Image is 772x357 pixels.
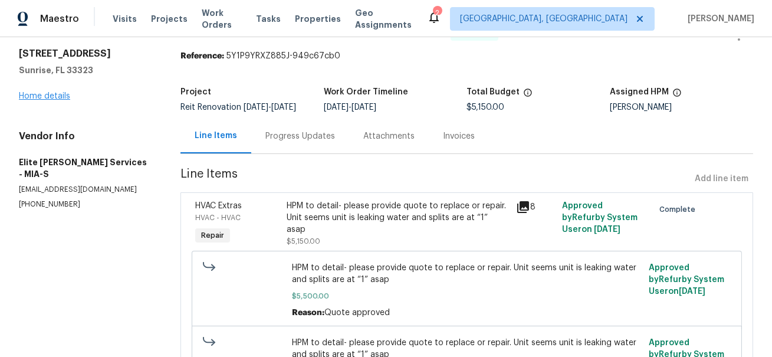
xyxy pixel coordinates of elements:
span: $5,150.00 [287,238,320,245]
div: Progress Updates [265,130,335,142]
span: Approved by Refurby System User on [649,264,724,296]
span: [DATE] [271,103,296,112]
span: [DATE] [324,103,349,112]
div: [PERSON_NAME] [610,103,753,112]
p: [EMAIL_ADDRESS][DOMAIN_NAME] [19,185,152,195]
span: Line Items [180,168,690,190]
div: 5Y1P9YRXZ885J-949c67cb0 [180,50,753,62]
span: Repair [196,230,229,241]
span: HPM to detail- please provide quote to replace or repair. Unit seems unit is leaking water and sp... [292,262,642,286]
span: Visits [113,13,137,25]
span: HVAC - HVAC [195,214,241,221]
span: [DATE] [351,103,376,112]
h4: Vendor Info [19,130,152,142]
span: HVAC Extras [195,202,242,210]
span: Complete [659,204,700,215]
h2: [STREET_ADDRESS] [19,48,152,60]
h5: Project [180,88,211,96]
span: Quote approved [324,309,390,317]
span: Maestro [40,13,79,25]
span: Approved by Refurby System User on [562,202,638,234]
h5: Sunrise, FL 33323 [19,64,152,76]
a: Home details [19,92,70,100]
div: Line Items [195,130,237,142]
span: Work Orders [202,7,242,31]
h5: Total Budget [467,88,520,96]
span: [PERSON_NAME] [683,13,754,25]
span: The hpm assigned to this work order. [672,88,682,103]
span: The total cost of line items that have been proposed by Opendoor. This sum includes line items th... [523,88,533,103]
div: HPM to detail- please provide quote to replace or repair. Unit seems unit is leaking water and sp... [287,200,509,235]
span: $5,150.00 [467,103,504,112]
span: [DATE] [679,287,705,296]
p: [PHONE_NUMBER] [19,199,152,209]
span: Reit Renovation [180,103,296,112]
span: $5,500.00 [292,290,642,302]
span: [DATE] [594,225,620,234]
div: 8 [516,200,555,214]
span: Properties [295,13,341,25]
span: Tasks [256,15,281,23]
h5: Assigned HPM [610,88,669,96]
div: Invoices [443,130,475,142]
span: Reason: [292,309,324,317]
span: - [324,103,376,112]
div: Attachments [363,130,415,142]
span: [DATE] [244,103,268,112]
b: Reference: [180,52,224,60]
span: Projects [151,13,188,25]
span: - [244,103,296,112]
h5: Elite [PERSON_NAME] Services - MIA-S [19,156,152,180]
span: Geo Assignments [355,7,413,31]
span: [GEOGRAPHIC_DATA], [GEOGRAPHIC_DATA] [460,13,628,25]
div: 2 [433,7,441,19]
h5: Work Order Timeline [324,88,408,96]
